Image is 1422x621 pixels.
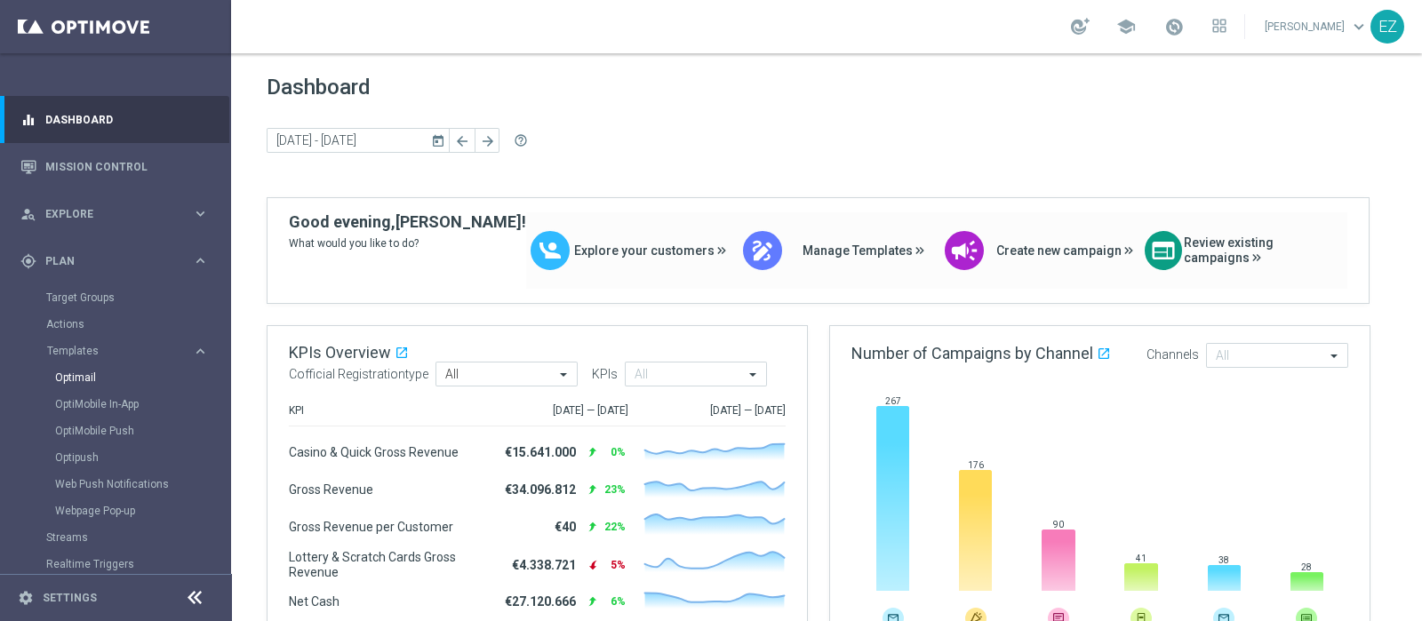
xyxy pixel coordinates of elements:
[20,253,36,269] i: gps_fixed
[46,338,229,524] div: Templates
[47,346,174,356] span: Templates
[45,96,209,143] a: Dashboard
[46,311,229,338] div: Actions
[46,557,185,571] a: Realtime Triggers
[45,209,192,219] span: Explore
[46,344,210,358] button: Templates keyboard_arrow_right
[192,205,209,222] i: keyboard_arrow_right
[55,397,185,411] a: OptiMobile In-App
[55,370,185,385] a: Optimail
[46,551,229,577] div: Realtime Triggers
[55,364,229,391] div: Optimail
[1349,17,1369,36] span: keyboard_arrow_down
[20,206,36,222] i: person_search
[18,590,34,606] i: settings
[45,256,192,267] span: Plan
[55,391,229,418] div: OptiMobile In-App
[46,317,185,331] a: Actions
[55,471,229,498] div: Web Push Notifications
[55,498,229,524] div: Webpage Pop-up
[20,253,192,269] div: Plan
[1263,13,1370,40] a: [PERSON_NAME]keyboard_arrow_down
[55,504,185,518] a: Webpage Pop-up
[192,252,209,269] i: keyboard_arrow_right
[1116,17,1136,36] span: school
[55,444,229,471] div: Optipush
[47,346,192,356] div: Templates
[45,143,209,190] a: Mission Control
[55,477,185,491] a: Web Push Notifications
[55,418,229,444] div: OptiMobile Push
[20,254,210,268] button: gps_fixed Plan keyboard_arrow_right
[46,284,229,311] div: Target Groups
[20,96,209,143] div: Dashboard
[46,291,185,305] a: Target Groups
[20,160,210,174] button: Mission Control
[192,343,209,360] i: keyboard_arrow_right
[20,112,36,128] i: equalizer
[20,143,209,190] div: Mission Control
[46,530,185,545] a: Streams
[43,593,97,603] a: Settings
[20,207,210,221] button: person_search Explore keyboard_arrow_right
[46,524,229,551] div: Streams
[20,206,192,222] div: Explore
[20,113,210,127] button: equalizer Dashboard
[55,450,185,465] a: Optipush
[1370,10,1404,44] div: EZ
[55,424,185,438] a: OptiMobile Push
